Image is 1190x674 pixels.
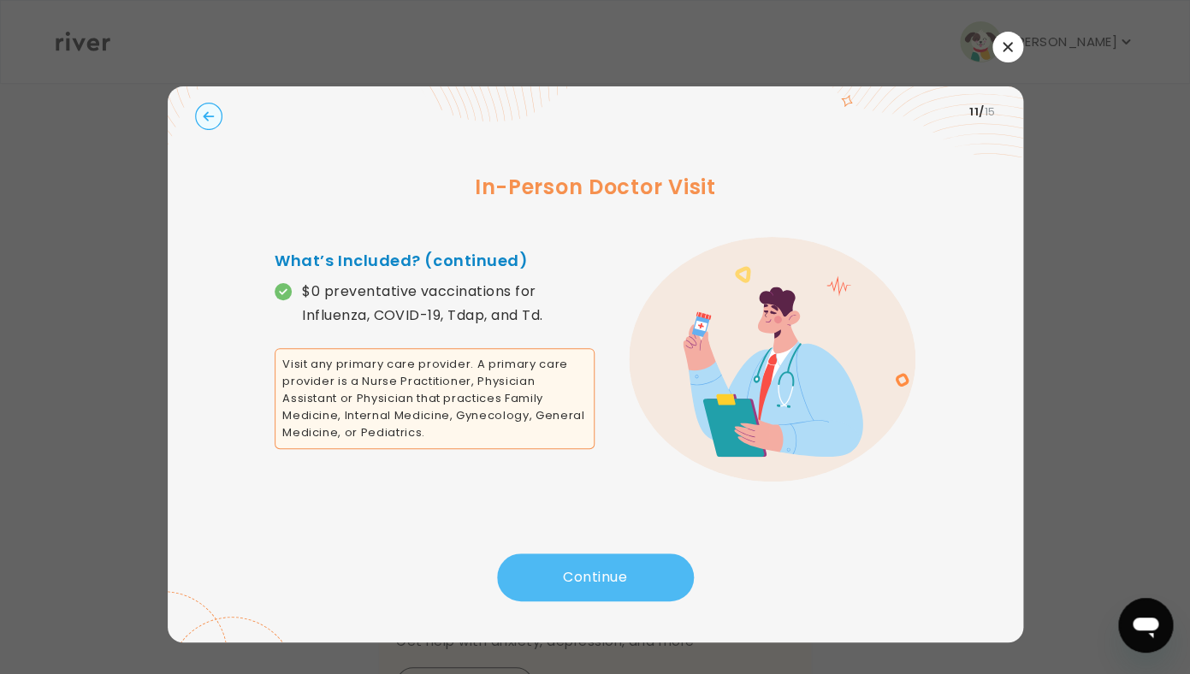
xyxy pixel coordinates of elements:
span: Visit any primary care provider. A primary care provider is a Nurse Practitioner, Physician Assis... [275,348,595,449]
p: $0 preventative vaccinations for Influenza, COVID-19, Tdap, and Td. [302,280,595,328]
h4: What’s Included? (continued) [275,249,595,273]
iframe: Button to launch messaging window [1118,598,1173,653]
h3: In-Person Doctor Visit [195,172,996,203]
img: error graphic [629,237,915,482]
button: Continue [497,553,694,601]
